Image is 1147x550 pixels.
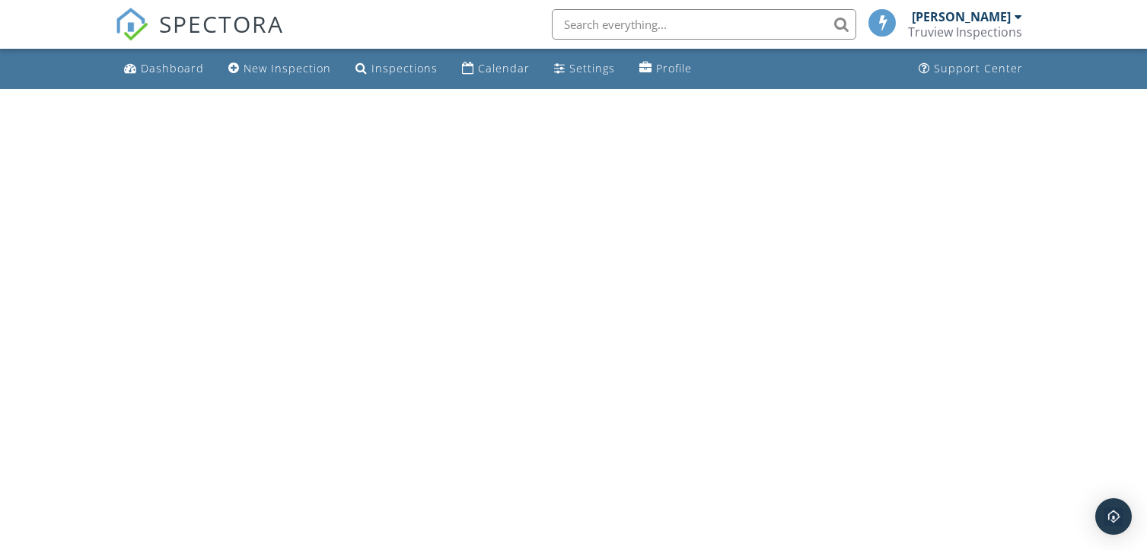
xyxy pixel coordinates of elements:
div: [PERSON_NAME] [912,9,1011,24]
a: Calendar [456,55,536,83]
a: New Inspection [222,55,337,83]
a: Settings [548,55,621,83]
div: Profile [656,61,692,75]
div: Truview Inspections [908,24,1022,40]
a: Profile [633,55,698,83]
a: Dashboard [118,55,210,83]
a: Inspections [349,55,444,83]
input: Search everything... [552,9,856,40]
div: Calendar [478,61,530,75]
div: Support Center [934,61,1023,75]
a: SPECTORA [115,21,284,53]
span: SPECTORA [159,8,284,40]
div: Inspections [371,61,438,75]
div: Dashboard [141,61,204,75]
div: Open Intercom Messenger [1095,498,1132,535]
img: The Best Home Inspection Software - Spectora [115,8,148,41]
a: Support Center [913,55,1029,83]
div: New Inspection [244,61,331,75]
div: Settings [569,61,615,75]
